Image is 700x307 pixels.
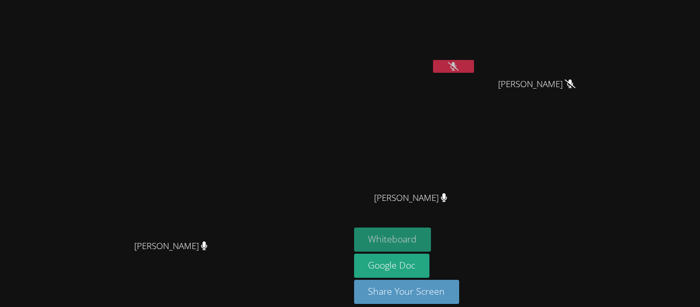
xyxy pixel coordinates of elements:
span: [PERSON_NAME] [374,191,447,206]
button: Share Your Screen [354,280,460,304]
span: [PERSON_NAME] [498,77,575,92]
a: Google Doc [354,254,430,278]
span: [PERSON_NAME] [134,239,208,254]
button: Whiteboard [354,228,431,252]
